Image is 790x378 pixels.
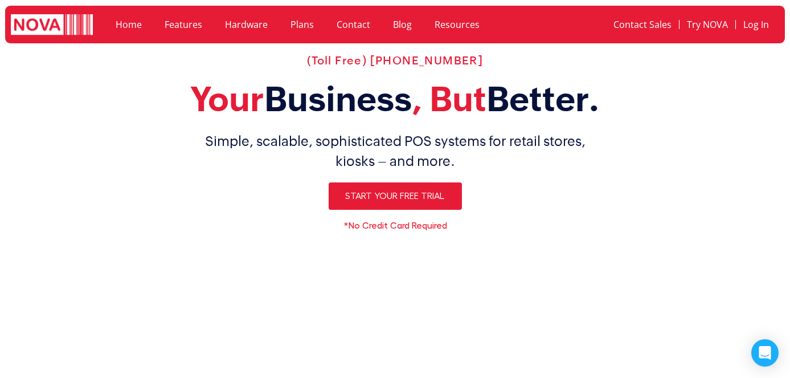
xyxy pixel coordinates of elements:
[42,79,749,120] h2: Your , But
[11,14,93,37] img: logo white
[42,221,749,230] h6: *No Credit Card Required
[214,11,279,38] a: Hardware
[329,182,462,210] a: Start Your Free Trial
[606,11,679,38] a: Contact Sales
[554,11,776,38] nav: Menu
[325,11,382,38] a: Contact
[42,131,749,171] h1: Simple, scalable, sophisticated POS systems for retail stores, kiosks – and more.
[104,11,542,38] nav: Menu
[153,11,214,38] a: Features
[680,11,735,38] a: Try NOVA
[423,11,491,38] a: Resources
[751,339,779,367] div: Open Intercom Messenger
[382,11,423,38] a: Blog
[736,11,776,38] a: Log In
[486,79,600,119] span: Better.
[346,192,445,201] span: Start Your Free Trial
[264,79,412,119] span: Business
[42,54,749,67] h2: (Toll Free) [PHONE_NUMBER]
[279,11,325,38] a: Plans
[104,11,153,38] a: Home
